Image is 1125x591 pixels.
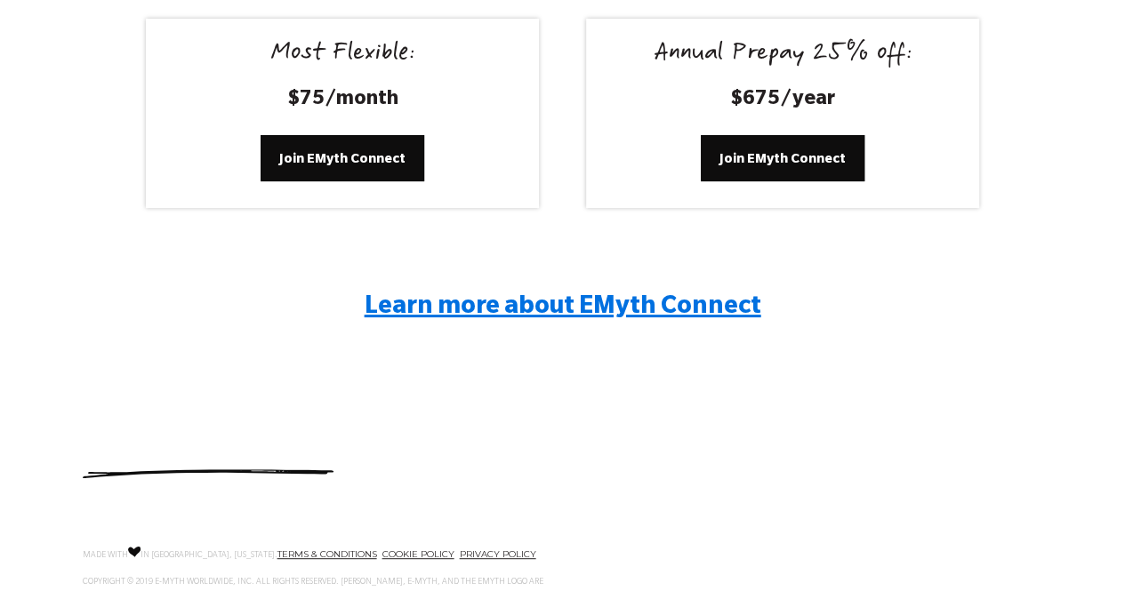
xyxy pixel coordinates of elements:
[261,135,424,181] a: Join EMyth Connect
[167,40,518,70] div: Most Flexible:
[365,295,761,322] span: Learn more about EMyth Connect
[607,87,958,115] h3: $675/year
[365,287,761,320] a: Learn more about EMyth Connect
[607,40,958,70] div: Annual Prepay 25% off:
[128,546,141,557] img: Love
[277,548,377,560] a: TERMS & CONDITIONS
[83,551,128,560] span: MADE WITH
[382,548,454,560] a: COOKIE POLICY
[460,548,536,560] a: PRIVACY POLICY
[279,148,406,168] span: Join EMyth Connect
[701,135,864,181] a: Join EMyth Connect
[167,87,518,115] h3: $75/month
[719,148,846,168] span: Join EMyth Connect
[141,551,277,560] span: IN [GEOGRAPHIC_DATA], [US_STATE].
[83,469,333,478] img: underline.svg
[1036,506,1125,591] iframe: Chat Widget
